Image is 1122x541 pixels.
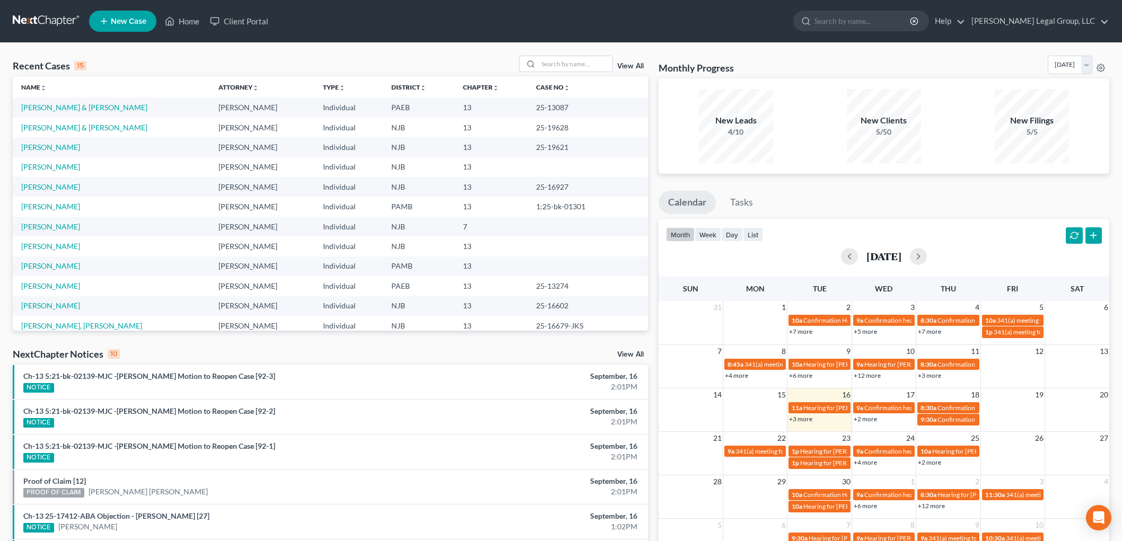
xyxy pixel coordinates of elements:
td: 13 [454,177,528,197]
span: 8:30a [921,360,936,368]
a: Nameunfold_more [21,83,47,91]
span: 7 [716,345,723,358]
span: 29 [776,475,787,488]
span: Confirmation Hearing for [PERSON_NAME] [PERSON_NAME] [803,316,976,324]
input: Search by name... [538,56,612,72]
a: Ch-13 5:21-bk-02139-MJC -[PERSON_NAME] Motion to Reopen Case [92-2] [23,406,275,415]
td: NJB [383,296,454,316]
span: 26 [1034,432,1045,445]
span: 1p [792,459,799,467]
span: 8:30a [921,404,936,412]
span: 10a [985,316,996,324]
td: [PERSON_NAME] [210,197,314,216]
i: unfold_more [339,85,345,91]
span: 9:30a [921,415,936,423]
span: 6 [1103,301,1109,314]
td: 13 [454,118,528,137]
a: +6 more [854,502,877,510]
div: NOTICE [23,453,54,463]
span: 9 [974,519,980,531]
a: [PERSON_NAME] [21,182,80,191]
td: NJB [383,316,454,335]
span: Hearing for [PERSON_NAME] [803,502,886,510]
td: 25-13274 [528,276,648,296]
span: 2 [974,475,980,488]
div: September, 16 [440,406,637,416]
span: 9a [856,491,863,499]
a: [PERSON_NAME] [21,242,80,251]
button: week [695,227,721,242]
span: 30 [841,475,852,488]
td: 13 [454,256,528,276]
span: 10a [792,502,802,510]
span: 25 [970,432,980,445]
a: Ch-13 25-17412-ABA Objection - [PERSON_NAME] [27] [23,511,209,520]
div: September, 16 [440,476,637,486]
span: Tue [813,284,827,293]
span: 16 [841,388,852,401]
span: 11 [970,345,980,358]
span: 9a [856,404,863,412]
span: Wed [875,284,892,293]
span: 17 [905,388,916,401]
span: 1p [792,447,799,455]
a: [PERSON_NAME] & [PERSON_NAME] [21,103,147,112]
span: 10a [792,316,802,324]
a: Typeunfold_more [323,83,345,91]
span: Hearing for [PERSON_NAME] [932,447,1015,455]
a: +2 more [854,415,877,423]
a: [PERSON_NAME] [58,521,117,532]
a: [PERSON_NAME] [21,162,80,171]
a: +2 more [918,458,941,466]
button: month [666,227,695,242]
td: NJB [383,236,454,256]
a: +5 more [854,327,877,335]
a: View All [617,351,644,358]
a: Ch-13 5:21-bk-02139-MJC -[PERSON_NAME] Motion to Reopen Case [92-3] [23,371,275,380]
div: 15 [74,61,86,70]
a: [PERSON_NAME] [21,281,80,290]
td: PAMB [383,197,454,216]
div: New Clients [847,114,921,127]
div: NextChapter Notices [13,348,120,360]
span: 9a [856,447,863,455]
div: NOTICE [23,523,54,533]
span: 8:30a [921,316,936,324]
a: Ch-13 5:21-bk-02139-MJC -[PERSON_NAME] Motion to Reopen Case [92-1] [23,441,275,450]
div: Open Intercom Messenger [1086,505,1111,530]
a: [PERSON_NAME] [21,202,80,211]
span: 341(a) meeting for [PERSON_NAME] [744,360,847,368]
td: 25-16927 [528,177,648,197]
td: Individual [314,276,383,296]
a: Attorneyunfold_more [218,83,259,91]
h2: [DATE] [866,251,901,262]
a: +7 more [918,327,941,335]
a: [PERSON_NAME] [21,301,80,310]
span: 10 [905,345,916,358]
td: [PERSON_NAME] [210,177,314,197]
span: Confirmation Hearing for [PERSON_NAME] [937,415,1059,423]
span: 18 [970,388,980,401]
a: Case Nounfold_more [536,83,570,91]
a: [PERSON_NAME] & [PERSON_NAME] [21,123,147,132]
td: 13 [454,137,528,157]
span: 5 [716,519,723,531]
span: 5 [1038,301,1045,314]
td: 13 [454,316,528,335]
span: 24 [905,432,916,445]
div: September, 16 [440,371,637,382]
span: 6 [781,519,787,531]
td: [PERSON_NAME] [210,157,314,177]
h3: Monthly Progress [659,61,734,74]
td: [PERSON_NAME] [210,217,314,236]
span: 1 [781,301,787,314]
td: 1:25-bk-01301 [528,197,648,216]
td: Individual [314,296,383,316]
span: 1p [985,328,993,336]
input: Search by name... [814,11,911,31]
span: Hearing for [PERSON_NAME] [800,459,883,467]
span: 23 [841,432,852,445]
td: Individual [314,236,383,256]
span: 19 [1034,388,1045,401]
td: Individual [314,217,383,236]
